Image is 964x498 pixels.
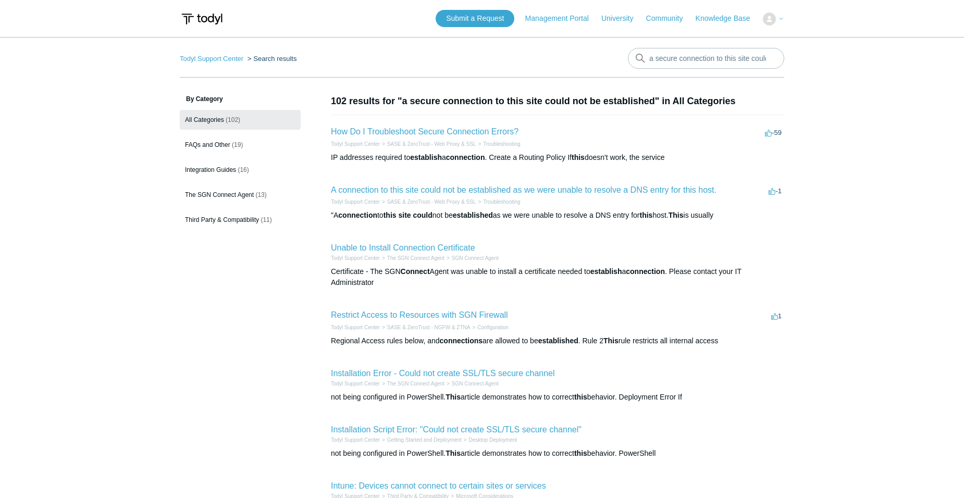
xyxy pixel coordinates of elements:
a: Todyl Support Center [331,141,380,147]
div: not being configured in PowerShell. article demonstrates how to correct behavior. Deployment Erro... [331,392,784,403]
em: established [453,211,493,219]
a: University [601,13,644,24]
em: established [538,337,578,345]
a: Todyl Support Center [331,325,380,330]
li: The SGN Connect Agent [380,254,444,262]
li: Todyl Support Center [331,198,380,206]
a: A connection to this site could not be established as we were unable to resolve a DNS entry for t... [331,185,716,194]
span: FAQs and Other [185,141,230,148]
em: This [446,449,461,457]
li: Troubleshooting [476,140,520,148]
em: connection [446,153,485,161]
a: Troubleshooting [483,141,520,147]
em: this [572,153,585,161]
li: SASE & ZeroTrust - Web Proxy & SSL [380,140,476,148]
a: SASE & ZeroTrust - NGFW & ZTNA [387,325,471,330]
a: SASE & ZeroTrust - Web Proxy & SSL [387,141,476,147]
li: Todyl Support Center [180,55,245,63]
a: Todyl Support Center [180,55,243,63]
span: (11) [261,216,271,223]
a: Todyl Support Center [331,381,380,387]
a: SGN Connect Agent [452,255,499,261]
li: Search results [245,55,297,63]
em: this [384,211,397,219]
a: Submit a Request [436,10,514,27]
em: this [574,449,587,457]
div: IP addresses required to a . Create a Routing Policy If doesn't work, the service [331,152,784,163]
a: Management Portal [525,13,599,24]
span: (102) [226,116,240,123]
a: SASE & ZeroTrust - Web Proxy & SSL [387,199,476,205]
div: Certificate - The SGN Agent was unable to install a certificate needed to a . Please contact your... [331,266,784,288]
h3: By Category [180,94,301,104]
li: Todyl Support Center [331,254,380,262]
a: The SGN Connect Agent (13) [180,185,301,205]
h1: 102 results for "a secure connection to this site could not be established" in All Categories [331,94,784,108]
em: connection [626,267,665,276]
span: (16) [238,166,249,173]
a: Community [646,13,694,24]
li: Todyl Support Center [331,140,380,148]
em: establish [590,267,622,276]
a: Intune: Devices cannot connect to certain sites or services [331,481,546,490]
em: Connect [401,267,430,276]
span: The SGN Connect Agent [185,191,254,198]
em: This [669,211,684,219]
a: Unable to Install Connection Certificate [331,243,475,252]
a: How Do I Troubleshoot Secure Connection Errors? [331,127,518,136]
a: The SGN Connect Agent [387,255,444,261]
div: "A to not be as we were unable to resolve a DNS entry for host. is usually [331,210,784,221]
a: Knowledge Base [696,13,761,24]
li: SGN Connect Agent [444,380,499,388]
li: Desktop Deployment [462,436,517,444]
em: This [603,337,619,345]
a: Third Party & Compatibility (11) [180,210,301,230]
li: SGN Connect Agent [444,254,499,262]
a: FAQs and Other (19) [180,135,301,155]
li: Todyl Support Center [331,380,380,388]
span: -1 [769,187,782,195]
a: Todyl Support Center [331,199,380,205]
span: (13) [255,191,266,198]
span: Integration Guides [185,166,236,173]
a: Getting Started and Deployment [387,437,462,443]
span: -59 [765,129,782,136]
em: connections [440,337,483,345]
a: Installation Script Error: "Could not create SSL/TLS secure channel" [331,425,582,434]
em: establish [410,153,442,161]
em: this [574,393,587,401]
img: Todyl Support Center Help Center home page [180,9,224,29]
li: Todyl Support Center [331,323,380,331]
span: 1 [771,312,782,320]
em: site [398,211,411,219]
a: Troubleshooting [483,199,520,205]
em: connection [338,211,377,219]
em: could [413,211,432,219]
a: Integration Guides (16) [180,160,301,180]
a: Configuration [477,325,508,330]
a: All Categories (102) [180,110,301,130]
a: The SGN Connect Agent [387,381,444,387]
a: Desktop Deployment [469,437,517,443]
li: The SGN Connect Agent [380,380,444,388]
a: Todyl Support Center [331,437,380,443]
li: Configuration [470,323,508,331]
a: Todyl Support Center [331,255,380,261]
li: Todyl Support Center [331,436,380,444]
span: (19) [232,141,243,148]
div: Regional Access rules below, and are allowed to be . Rule 2 rule restricts all internal access [331,335,784,346]
a: Restrict Access to Resources with SGN Firewall [331,310,508,319]
li: Getting Started and Deployment [380,436,462,444]
input: Search [628,48,784,69]
div: not being configured in PowerShell. article demonstrates how to correct behavior. PowerShell [331,448,784,459]
span: Third Party & Compatibility [185,216,259,223]
li: SASE & ZeroTrust - NGFW & ZTNA [380,323,471,331]
a: Installation Error - Could not create SSL/TLS secure channel [331,369,555,378]
a: SGN Connect Agent [452,381,499,387]
li: SASE & ZeroTrust - Web Proxy & SSL [380,198,476,206]
em: this [639,211,652,219]
span: All Categories [185,116,224,123]
em: This [446,393,461,401]
li: Troubleshooting [476,198,520,206]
